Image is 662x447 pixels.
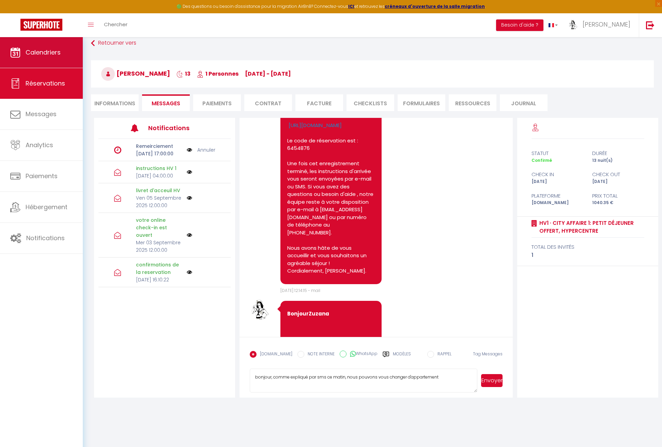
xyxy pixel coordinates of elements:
[136,150,182,157] p: [DATE] 17:00:00
[449,94,496,111] li: Ressources
[136,194,182,209] p: Ven 05 Septembre 2025 12:00:00
[176,70,190,78] span: 13
[136,239,182,254] p: Mer 03 Septembre 2025 12:00:00
[136,187,182,194] p: livret d'acceuil HV
[393,351,411,363] label: Modèles
[532,243,644,251] div: total des invités
[148,120,203,136] h3: Notifications
[588,179,649,185] div: [DATE]
[187,169,192,175] img: NO IMAGE
[527,170,588,179] div: check in
[287,310,329,317] strong: BonjourZuzana
[244,94,292,111] li: Contrat
[348,3,354,9] a: ICI
[136,216,182,239] p: votre online check-in est ouvert
[136,261,182,276] p: confirmations de la reservation
[527,200,588,206] div: [DOMAIN_NAME]
[250,299,270,320] img: 17370351721913.jpeg
[568,19,578,30] img: ...
[588,200,649,206] div: 1040.35 €
[26,234,65,242] span: Notifications
[101,69,170,78] span: [PERSON_NAME]
[563,13,639,37] a: ... [PERSON_NAME]
[20,19,62,31] img: Super Booking
[385,3,485,9] a: créneaux d'ouverture de la salle migration
[152,99,180,107] span: Messages
[280,288,320,293] span: [DATE] 12:14:15 - mail
[104,21,127,28] span: Chercher
[289,122,342,129] a: [URL][DOMAIN_NAME]
[187,146,192,154] img: NO IMAGE
[26,141,53,149] span: Analytics
[434,351,451,358] label: RAPPEL
[398,94,445,111] li: FORMULAIRES
[646,21,655,29] img: logout
[245,70,291,78] span: [DATE] - [DATE]
[527,192,588,200] div: Plateforme
[99,13,133,37] a: Chercher
[26,110,57,118] span: Messages
[26,172,58,180] span: Paiements
[187,269,192,275] img: NO IMAGE
[26,79,65,88] span: Réservations
[532,157,552,163] span: Confirmé
[5,3,26,23] button: Ouvrir le widget de chat LiveChat
[187,195,192,201] img: NO IMAGE
[136,172,182,180] p: [DATE] 04:00:00
[588,170,649,179] div: check out
[347,94,394,111] li: CHECKLISTS
[187,232,192,238] img: NO IMAGE
[347,351,378,358] label: WhatsApp
[26,203,67,211] span: Hébergement
[527,149,588,157] div: statut
[197,146,215,154] a: Annuler
[193,94,241,111] li: Paiements
[91,94,139,111] li: Informations
[257,351,292,358] label: [DOMAIN_NAME]
[532,251,644,259] div: 1
[136,165,182,172] p: instructions HV 1
[537,219,644,235] a: HV1 · City Affaire 1: Petit déjeuner offert, hypercentre
[527,179,588,185] div: [DATE]
[136,276,182,283] p: [DATE] 16:10:22
[197,70,238,78] span: 1 Personnes
[500,94,548,111] li: Journal
[588,157,649,164] div: 13 nuit(s)
[304,351,335,358] label: NOTE INTERNE
[588,149,649,157] div: durée
[287,335,375,420] p: Avant votre arrivée, je vous envoie un lien vers le livret d'accueil numérique qui vous donnera t...
[26,48,61,57] span: Calendriers
[136,142,182,150] p: Remeirciement
[91,37,654,49] a: Retourner vers
[583,20,630,29] span: [PERSON_NAME]
[496,19,543,31] button: Besoin d'aide ?
[473,351,503,357] span: Tag Messages
[295,94,343,111] li: Facture
[481,374,503,387] button: Envoyer
[588,192,649,200] div: Prix total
